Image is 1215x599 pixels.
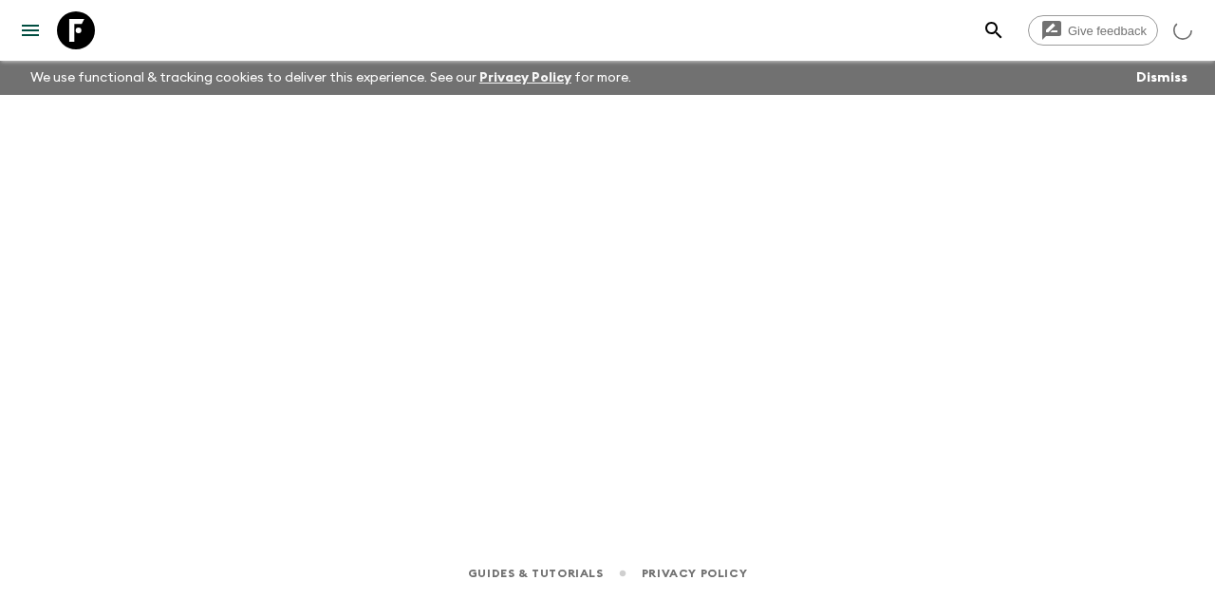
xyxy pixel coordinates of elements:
[479,71,571,84] a: Privacy Policy
[23,61,639,95] p: We use functional & tracking cookies to deliver this experience. See our for more.
[1028,15,1158,46] a: Give feedback
[11,11,49,49] button: menu
[642,563,747,584] a: Privacy Policy
[468,563,604,584] a: Guides & Tutorials
[1131,65,1192,91] button: Dismiss
[1057,24,1157,38] span: Give feedback
[975,11,1013,49] button: search adventures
